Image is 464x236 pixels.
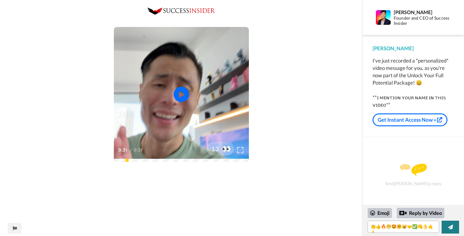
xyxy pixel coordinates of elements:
div: Founder and CEO of Success Insider [394,16,454,26]
div: Send [PERSON_NAME] a reply. [371,148,456,202]
span: 👀 [219,144,234,154]
span: 9:31 [133,147,144,154]
span: / [130,147,132,154]
img: Profile Image [376,10,391,25]
div: I've just recorded a *personalized* video message for you, as you're now part of the Unlock Your ... [373,57,454,108]
span: 13 [207,144,219,153]
img: 0c8b3de2-5a68-4eb7-92e8-72f868773395 [148,8,215,15]
a: Get Instant Access Now » [373,113,447,126]
img: message.svg [400,164,427,176]
div: Emoji [368,208,392,218]
button: 13👀 [207,142,234,156]
div: Reply by Video [397,208,444,218]
div: [PERSON_NAME] [394,9,454,15]
div: Reply by Video [399,209,407,217]
span: 9:31 [118,147,129,154]
textarea: 👏👍🔥😁🤩🤗😸🤝✅👊👌🤙🙏 [368,221,439,233]
div: [PERSON_NAME] [373,45,454,52]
